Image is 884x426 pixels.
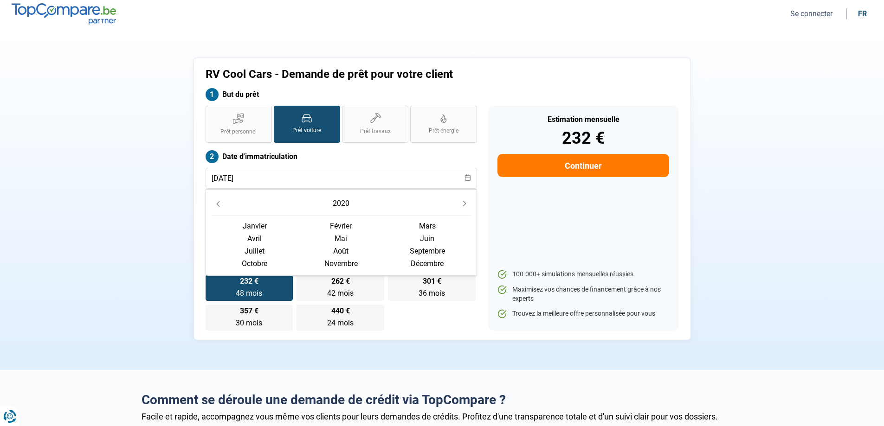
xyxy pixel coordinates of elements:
[331,307,350,315] span: 440 €
[240,278,258,285] span: 232 €
[497,285,669,303] li: Maximisez vos chances de financement grâce à nos experts
[236,318,262,327] span: 30 mois
[360,127,391,135] span: Prêt travaux
[298,232,384,245] span: mai
[12,3,116,24] img: TopCompare.be
[423,278,441,285] span: 301 €
[206,68,558,81] h1: RV Cool Cars - Demande de prêt pour votre client
[220,128,257,136] span: Prêt personnel
[206,150,477,163] label: Date d'immatriculation
[858,9,867,18] div: fr
[298,245,384,257] span: août
[240,307,258,315] span: 357 €
[497,309,669,318] li: Trouvez la meilleure offre personnalisée pour vous
[384,220,471,232] span: mars
[212,197,225,210] button: Previous Year
[212,220,298,232] span: janvier
[142,392,743,408] h2: Comment se déroule une demande de crédit via TopCompare ?
[497,154,669,177] button: Continuer
[384,232,471,245] span: juin
[458,197,471,210] button: Next Year
[298,257,384,270] span: novembre
[206,189,477,276] div: Choose Date
[327,318,354,327] span: 24 mois
[206,168,477,189] input: jj/mm/aaaa
[419,289,445,298] span: 36 mois
[331,195,351,212] button: Choose Year
[212,232,298,245] span: avril
[212,245,298,257] span: juillet
[497,270,669,279] li: 100.000+ simulations mensuelles réussies
[327,289,354,298] span: 42 mois
[298,220,384,232] span: février
[384,257,471,270] span: décembre
[787,9,835,19] button: Se connecter
[236,289,262,298] span: 48 mois
[497,130,669,146] div: 232 €
[384,245,471,257] span: septembre
[331,278,350,285] span: 262 €
[212,257,298,270] span: octobre
[497,116,669,123] div: Estimation mensuelle
[206,88,477,101] label: But du prêt
[292,127,321,134] span: Prêt voiture
[429,127,458,135] span: Prêt énergie
[142,412,743,421] div: Facile et rapide, accompagnez vous même vos clients pour leurs demandes de crédits. Profitez d'un...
